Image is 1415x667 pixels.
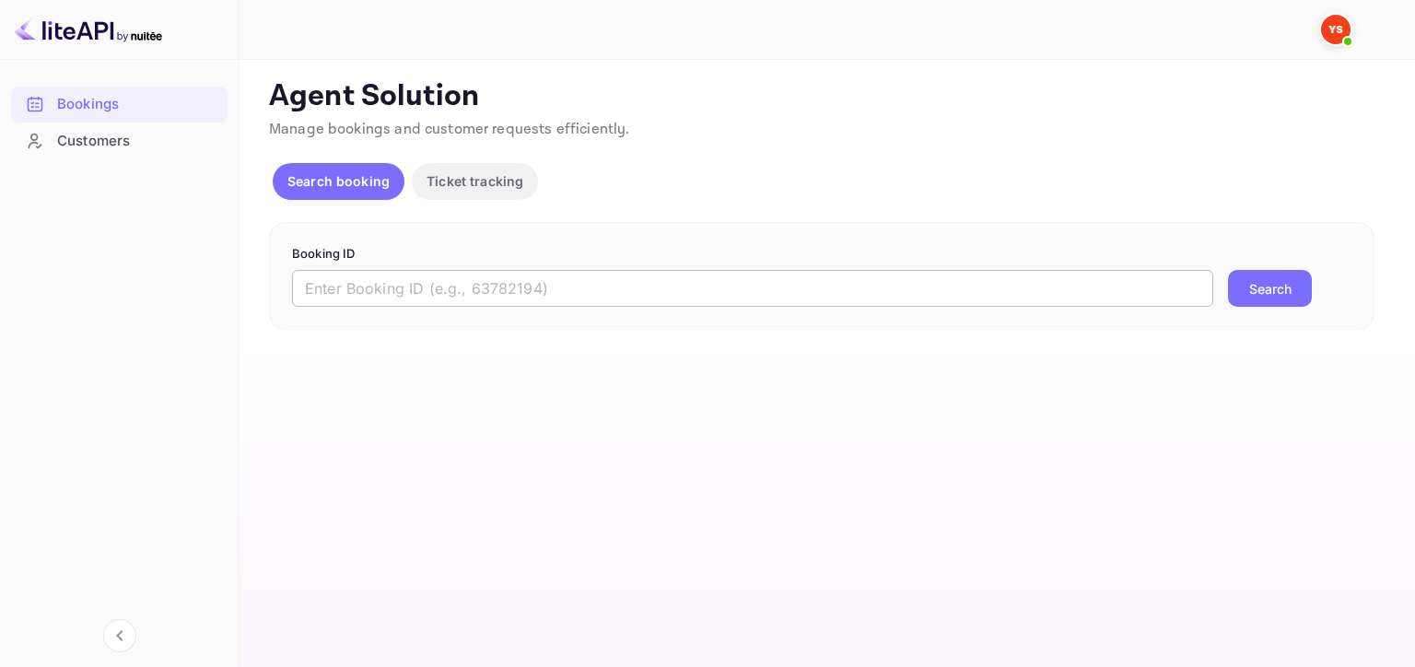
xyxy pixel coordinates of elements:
button: Collapse navigation [103,619,136,652]
a: Bookings [11,87,228,121]
p: Booking ID [292,245,1351,263]
a: Customers [11,123,228,158]
p: Ticket tracking [427,171,523,191]
p: Agent Solution [269,78,1382,115]
button: Search [1228,270,1312,307]
div: Customers [57,131,218,152]
div: Bookings [57,94,218,115]
img: LiteAPI logo [15,15,162,44]
input: Enter Booking ID (e.g., 63782194) [292,270,1213,307]
img: Yandex Support [1321,15,1351,44]
div: Customers [11,123,228,159]
p: Search booking [287,171,390,191]
div: Bookings [11,87,228,123]
span: Manage bookings and customer requests efficiently. [269,120,630,139]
